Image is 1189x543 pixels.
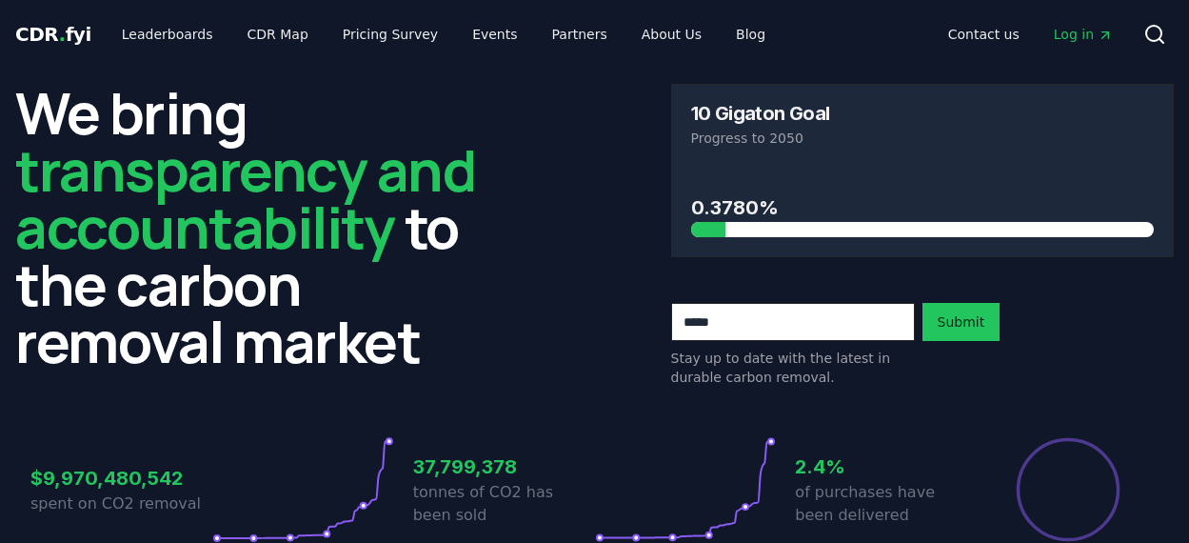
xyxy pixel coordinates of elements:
a: Leaderboards [107,17,228,51]
h3: 0.3780% [691,193,1155,222]
a: CDR Map [232,17,324,51]
nav: Main [933,17,1128,51]
p: Stay up to date with the latest in durable carbon removal. [671,349,915,387]
span: CDR fyi [15,23,91,46]
p: of purchases have been delivered [795,481,977,527]
p: Progress to 2050 [691,129,1155,148]
a: Contact us [933,17,1035,51]
a: About Us [626,17,717,51]
h3: $9,970,480,542 [30,464,212,493]
span: . [59,23,66,46]
a: Log in [1039,17,1128,51]
span: transparency and accountability [15,131,475,266]
button: Submit [922,303,1001,341]
p: spent on CO2 removal [30,493,212,515]
a: Pricing Survey [327,17,453,51]
a: Events [457,17,532,51]
div: Percentage of sales delivered [1015,436,1121,543]
nav: Main [107,17,781,51]
a: Blog [721,17,781,51]
a: CDR.fyi [15,21,91,48]
h3: 37,799,378 [413,452,595,481]
a: Partners [537,17,623,51]
p: tonnes of CO2 has been sold [413,481,595,527]
span: Log in [1054,25,1113,44]
h3: 2.4% [795,452,977,481]
h2: We bring to the carbon removal market [15,84,519,370]
h3: 10 Gigaton Goal [691,104,830,123]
